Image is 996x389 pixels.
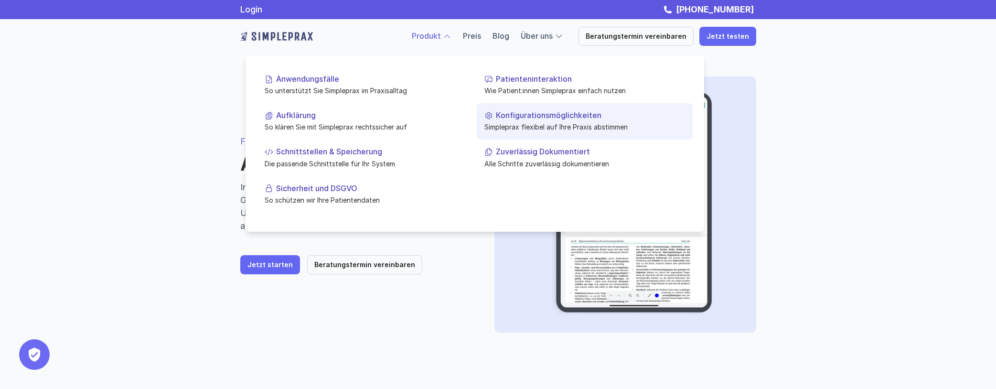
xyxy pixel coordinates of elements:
a: Über uns [521,31,553,41]
a: Produkt [412,31,441,41]
a: [PHONE_NUMBER] [674,4,756,14]
p: In Kooperation mit Thieme, Medudoc und dem Deutschen Grünen Kreuz – Ihre Patient:innen erhalten g... [240,181,471,232]
p: Aufklärung [276,111,465,120]
a: AnwendungsfälleSo unterstützt Sie Simpleprax im Praxisalltag [257,67,473,103]
p: FEATURE [240,135,471,148]
a: Beratungstermin vereinbaren [307,255,422,274]
a: Login [240,4,262,14]
a: Schnittstellen & SpeicherungDie passende Schnittstelle für Ihr System [257,140,473,176]
p: Sicherheit und DSGVO [276,184,465,193]
p: Alle Schritte zuverlässig dokumentieren [484,158,685,168]
p: Beratungstermin vereinbaren [586,32,686,41]
p: Jetzt starten [247,261,293,269]
a: Beratungstermin vereinbaren [578,27,694,46]
a: Preis [463,31,481,41]
a: Jetzt testen [699,27,756,46]
a: Sicherheit und DSGVOSo schützen wir Ihre Patientendaten [257,176,473,212]
p: So schützen wir Ihre Patientendaten [265,195,465,205]
p: Zuverlässig Dokumentiert [496,147,685,156]
a: Zuverlässig DokumentiertAlle Schritte zuverlässig dokumentieren [477,140,693,176]
a: Jetzt starten [240,255,300,274]
p: Patienteninteraktion [496,75,685,84]
p: Konfigurationsmöglichkeiten [496,111,685,120]
p: Anwendungsfälle [276,75,465,84]
a: PatienteninteraktionWie Patient:innen Simpleprax einfach nutzen [477,67,693,103]
p: Schnittstellen & Speicherung [276,147,465,156]
p: So klären Sie mit Simpleprax rechtssicher auf [265,122,465,132]
a: KonfigurationsmöglichkeitenSimpleprax flexibel auf Ihre Praxis abstimmen [477,103,693,140]
p: Jetzt testen [707,32,749,41]
a: Blog [493,31,509,41]
a: AufklärungSo klären Sie mit Simpleprax rechtssicher auf [257,103,473,140]
h1: Aufklärung [240,153,471,175]
p: So unterstützt Sie Simpleprax im Praxisalltag [265,86,465,96]
p: Wie Patient:innen Simpleprax einfach nutzen [484,86,685,96]
strong: [PHONE_NUMBER] [676,4,754,14]
p: Beratungstermin vereinbaren [314,261,415,269]
p: Die passende Schnittstelle für Ihr System [265,158,465,168]
p: Simpleprax flexibel auf Ihre Praxis abstimmen [484,122,685,132]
